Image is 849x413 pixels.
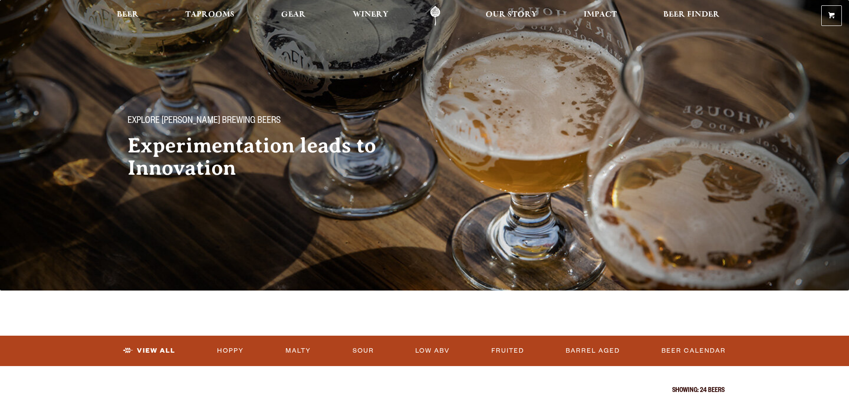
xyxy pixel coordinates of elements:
[111,6,145,26] a: Beer
[179,6,240,26] a: Taprooms
[663,11,720,18] span: Beer Finder
[282,341,315,361] a: Malty
[281,11,306,18] span: Gear
[119,341,179,361] a: View All
[117,11,139,18] span: Beer
[584,11,617,18] span: Impact
[578,6,623,26] a: Impact
[480,6,543,26] a: Our Story
[275,6,311,26] a: Gear
[213,341,247,361] a: Hoppy
[125,388,725,395] p: Showing: 24 Beers
[658,341,730,361] a: Beer Calendar
[418,6,452,26] a: Odell Home
[412,341,453,361] a: Low ABV
[349,341,378,361] a: Sour
[657,6,725,26] a: Beer Finder
[347,6,394,26] a: Winery
[486,11,537,18] span: Our Story
[128,135,407,179] h2: Experimentation leads to Innovation
[185,11,235,18] span: Taprooms
[488,341,528,361] a: Fruited
[128,116,281,127] span: Explore [PERSON_NAME] Brewing Beers
[353,11,388,18] span: Winery
[562,341,623,361] a: Barrel Aged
